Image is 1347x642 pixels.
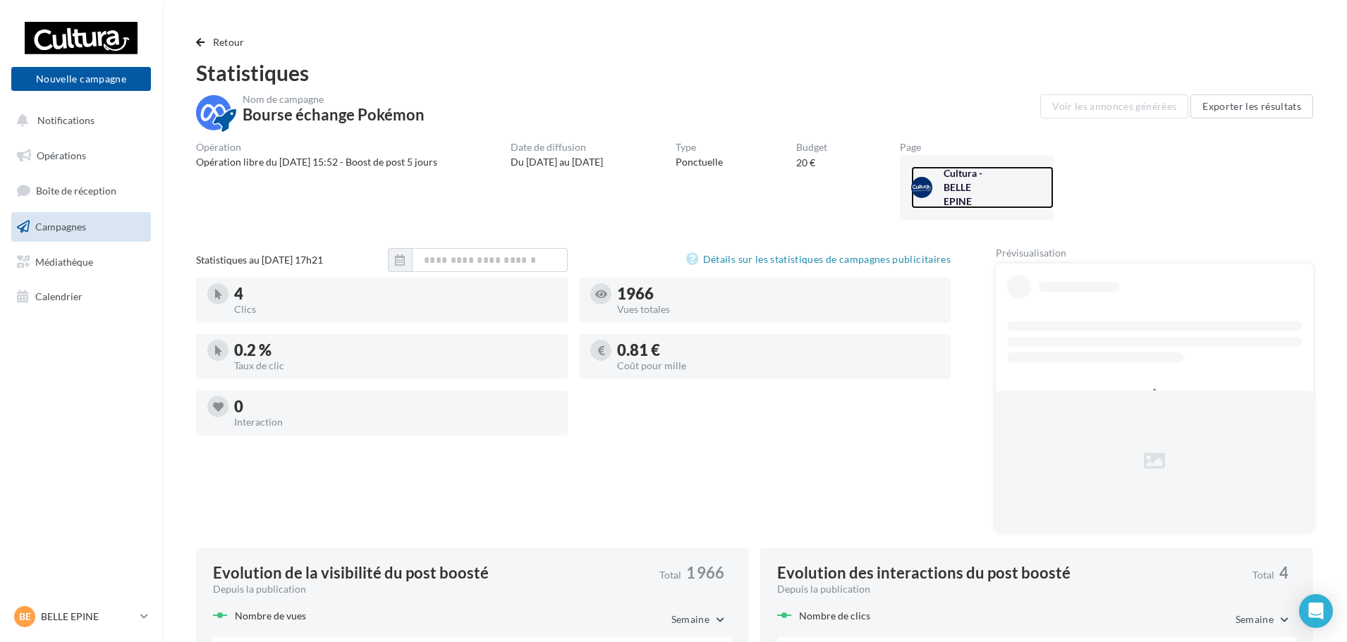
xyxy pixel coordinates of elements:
[1040,94,1188,118] button: Voir les annonces générées
[19,610,31,624] span: BE
[777,582,1241,596] div: Depuis la publication
[8,141,154,171] a: Opérations
[911,166,1042,209] a: Cultura - BELLE EPINE
[36,185,116,197] span: Boîte de réception
[8,106,148,135] button: Notifications
[1190,94,1313,118] button: Exporter les résultats
[511,155,603,169] div: Du [DATE] au [DATE]
[8,175,154,206] a: Boîte de réception
[944,166,1011,209] div: Cultura - BELLE EPINE
[234,361,556,371] div: Taux de clic
[243,107,425,123] div: Bourse échange Pokémon
[196,62,1313,83] div: Statistiques
[35,255,93,267] span: Médiathèque
[37,114,95,126] span: Notifications
[996,248,1313,258] div: Prévisualisation
[41,610,135,624] p: BELLE EPINE
[799,610,870,622] span: Nombre de clics
[243,94,425,104] div: Nom de campagne
[676,155,723,169] div: Ponctuelle
[213,36,245,48] span: Retour
[1279,565,1288,581] span: 4
[671,613,709,625] span: Semaine
[511,142,603,152] div: Date de diffusion
[777,565,1071,581] div: Evolution des interactions du post boosté
[234,286,556,302] div: 4
[196,253,388,267] div: Statistiques au [DATE] 17h21
[1236,613,1274,625] span: Semaine
[8,247,154,277] a: Médiathèque
[235,610,306,622] span: Nombre de vues
[617,304,939,314] div: Vues totales
[617,342,939,358] div: 0.81 €
[196,142,437,152] div: Opération
[234,399,556,414] div: 0
[37,149,86,161] span: Opérations
[8,212,154,242] a: Campagnes
[35,221,86,233] span: Campagnes
[196,155,437,169] div: Opération libre du [DATE] 15:52 - Boost de post 5 jours
[686,251,951,268] a: Détails sur les statistiques de campagnes publicitaires
[1252,570,1274,580] span: Total
[8,282,154,311] a: Calendrier
[617,361,939,371] div: Coût pour mille
[35,290,83,302] span: Calendrier
[659,570,681,580] span: Total
[234,342,556,358] div: 0.2 %
[617,286,939,302] div: 1966
[213,582,648,596] div: Depuis la publication
[686,565,724,581] span: 1 966
[900,142,1054,152] div: Page
[234,417,556,427] div: Interaction
[796,142,827,152] div: Budget
[213,565,489,581] div: Evolution de la visibilité du post boosté
[11,67,151,91] button: Nouvelle campagne
[196,34,250,51] button: Retour
[676,142,723,152] div: Type
[796,156,815,170] div: 20 €
[11,603,151,630] a: BE BELLE EPINE
[1224,607,1296,631] button: Semaine
[1299,594,1333,628] div: Open Intercom Messenger
[660,607,732,631] button: Semaine
[234,304,556,314] div: Clics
